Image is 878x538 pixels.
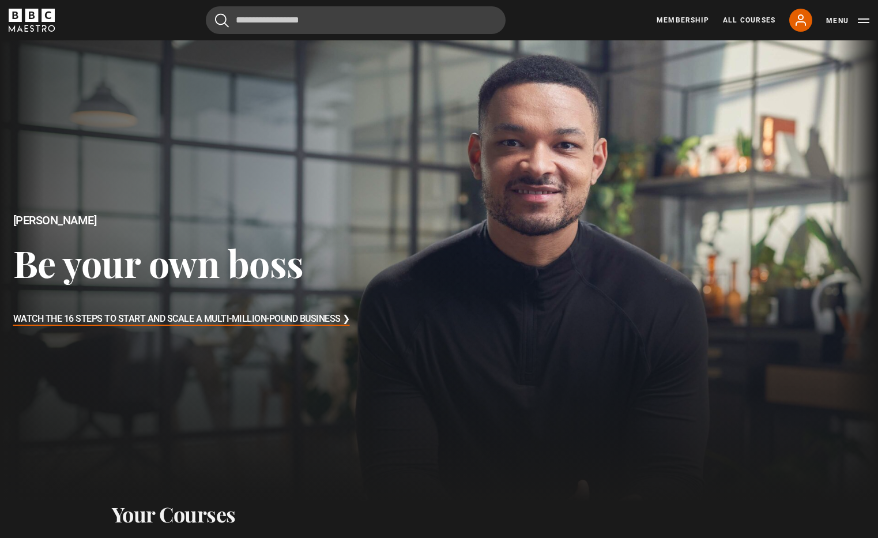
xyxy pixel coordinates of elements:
input: Search [206,6,506,34]
h3: Be your own boss [13,240,350,285]
a: All Courses [723,15,775,25]
h3: Watch The 16 Steps to Start and Scale a Multi-Million-Pound Business ❯ [13,311,350,328]
h2: Your Courses [112,502,236,526]
h2: [PERSON_NAME] [13,214,350,227]
svg: BBC Maestro [9,9,55,32]
button: Submit the search query [215,13,229,28]
button: Toggle navigation [826,15,869,27]
a: Membership [657,15,709,25]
